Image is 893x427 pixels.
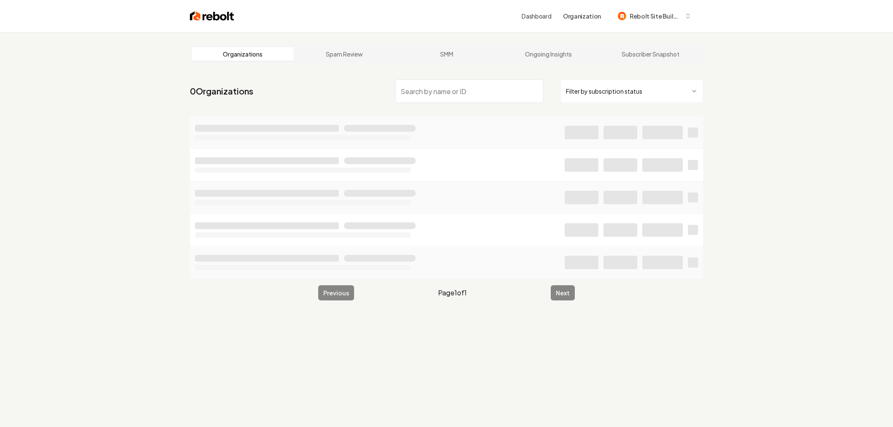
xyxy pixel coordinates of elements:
[599,47,701,61] a: Subscriber Snapshot
[618,12,626,20] img: Rebolt Site Builder
[630,12,681,21] span: Rebolt Site Builder
[522,12,551,20] a: Dashboard
[190,10,234,22] img: Rebolt Logo
[192,47,294,61] a: Organizations
[438,288,467,298] span: Page 1 of 1
[294,47,396,61] a: Spam Review
[395,47,498,61] a: SMM
[498,47,600,61] a: Ongoing Insights
[558,8,606,24] button: Organization
[190,85,253,97] a: 0Organizations
[395,79,544,103] input: Search by name or ID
